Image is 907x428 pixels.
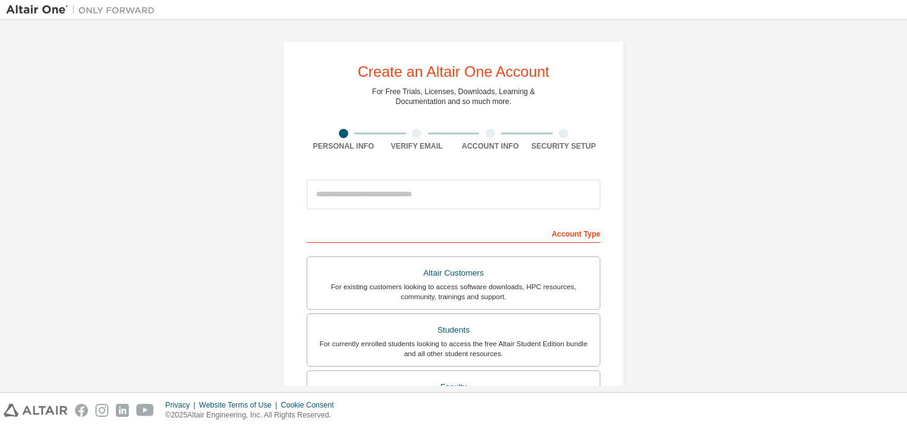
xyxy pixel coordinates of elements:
[75,404,88,417] img: facebook.svg
[315,282,592,302] div: For existing customers looking to access software downloads, HPC resources, community, trainings ...
[136,404,154,417] img: youtube.svg
[4,404,68,417] img: altair_logo.svg
[527,141,601,151] div: Security Setup
[315,264,592,282] div: Altair Customers
[307,223,600,243] div: Account Type
[95,404,108,417] img: instagram.svg
[281,400,341,410] div: Cookie Consent
[315,378,592,396] div: Faculty
[199,400,281,410] div: Website Terms of Use
[165,410,341,421] p: © 2025 Altair Engineering, Inc. All Rights Reserved.
[357,64,550,79] div: Create an Altair One Account
[6,4,161,16] img: Altair One
[165,400,199,410] div: Privacy
[380,141,454,151] div: Verify Email
[453,141,527,151] div: Account Info
[307,141,380,151] div: Personal Info
[315,321,592,339] div: Students
[372,87,535,107] div: For Free Trials, Licenses, Downloads, Learning & Documentation and so much more.
[116,404,129,417] img: linkedin.svg
[315,339,592,359] div: For currently enrolled students looking to access the free Altair Student Edition bundle and all ...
